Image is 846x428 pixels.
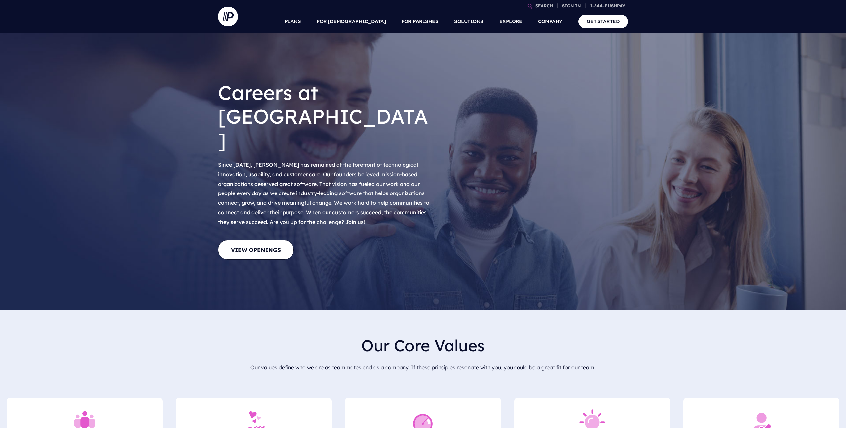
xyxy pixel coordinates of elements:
[317,10,386,33] a: FOR [DEMOGRAPHIC_DATA]
[578,15,628,28] a: GET STARTED
[223,360,623,375] p: Our values define who we are as teammates and as a company. If these principles resonate with you...
[218,240,294,260] a: View Openings
[223,331,623,360] h2: Our Core Values
[402,10,438,33] a: FOR PARISHES
[499,10,522,33] a: EXPLORE
[218,75,433,157] h1: Careers at [GEOGRAPHIC_DATA]
[285,10,301,33] a: PLANS
[454,10,483,33] a: SOLUTIONS
[218,161,429,225] span: Since [DATE], [PERSON_NAME] has remained at the forefront of technological innovation, usability,...
[538,10,562,33] a: COMPANY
